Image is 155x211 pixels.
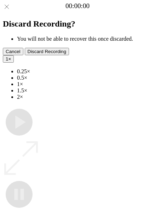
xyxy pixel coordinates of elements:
[17,94,152,100] li: 2×
[17,87,152,94] li: 1.5×
[17,68,152,75] li: 0.25×
[17,81,152,87] li: 1×
[3,48,23,55] button: Cancel
[65,2,90,10] a: 00:00:00
[3,19,152,29] h2: Discard Recording?
[3,55,14,63] button: 1×
[17,75,152,81] li: 0.5×
[25,48,69,55] button: Discard Recording
[6,56,8,62] span: 1
[17,36,152,42] li: You will not be able to recover this once discarded.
